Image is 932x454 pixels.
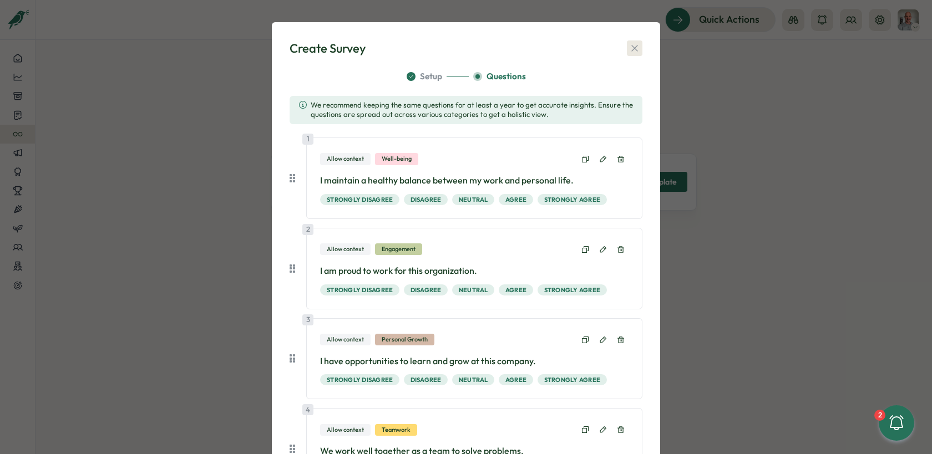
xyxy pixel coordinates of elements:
[544,195,601,205] span: Strongly Agree
[375,424,417,436] div: Teamwork
[505,195,526,205] span: Agree
[320,264,629,278] p: I am proud to work for this organization.
[302,224,313,235] div: 2
[544,285,601,295] span: Strongly Agree
[302,134,313,145] div: 1
[544,375,601,385] span: Strongly Agree
[473,70,526,83] button: Questions
[320,153,371,165] div: Allow context
[327,375,393,385] span: Strongly Disagree
[411,375,442,385] span: Disagree
[320,174,629,187] p: I maintain a healthy balance between my work and personal life.
[320,354,629,368] p: I have opportunities to learn and grow at this company.
[459,195,488,205] span: Neutral
[505,375,526,385] span: Agree
[290,40,366,57] div: Create Survey
[874,410,885,421] div: 2
[327,195,393,205] span: Strongly Disagree
[407,70,469,83] button: Setup
[311,100,634,120] span: We recommend keeping the same questions for at least a year to get accurate insights. Ensure the ...
[411,285,442,295] span: Disagree
[320,243,371,255] div: Allow context
[327,285,393,295] span: Strongly Disagree
[375,153,418,165] div: Well-being
[302,314,313,325] div: 3
[459,285,488,295] span: Neutral
[320,424,371,436] div: Allow context
[505,285,526,295] span: Agree
[879,405,914,441] button: 2
[459,375,488,385] span: Neutral
[302,404,313,415] div: 4
[320,334,371,345] div: Allow context
[375,334,434,345] div: Personal Growth
[375,243,422,255] div: Engagement
[411,195,442,205] span: Disagree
